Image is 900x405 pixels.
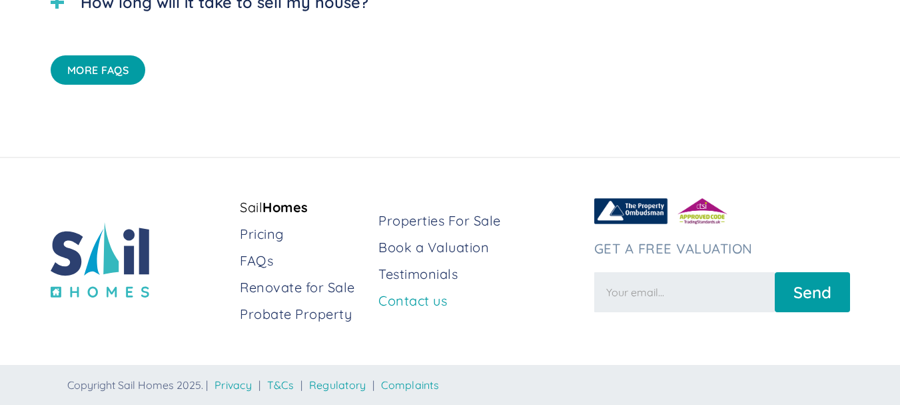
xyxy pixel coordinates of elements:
[240,305,368,324] a: Probate Property
[51,222,149,298] img: sail home logo colored
[262,199,308,216] strong: Homes
[240,198,368,217] a: SailHomes
[215,378,252,392] a: Privacy
[378,265,583,284] a: Testimonials
[378,292,583,310] a: Contact us
[240,225,368,244] a: Pricing
[51,55,146,85] a: More FAQs
[594,241,850,257] h3: Get a free valuation
[309,378,366,392] a: Regulatory
[378,238,583,257] a: Book a Valuation
[240,252,368,270] a: FAQs
[267,378,294,392] a: T&Cs
[775,272,850,312] input: Send
[67,378,846,392] div: Copyright Sail Homes 2025. | | | |
[381,378,439,392] a: Complaints
[594,272,775,312] input: Your email...
[378,212,583,230] a: Properties For Sale
[594,266,850,312] form: Newsletter Form
[240,278,368,297] a: Renovate for Sale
